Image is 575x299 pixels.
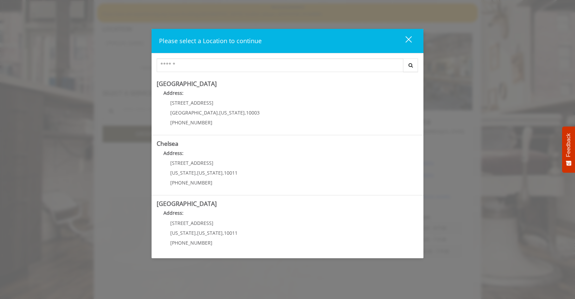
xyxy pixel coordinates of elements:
[157,139,178,147] b: Chelsea
[170,179,212,186] span: [PHONE_NUMBER]
[197,230,223,236] span: [US_STATE]
[246,109,260,116] span: 10003
[163,90,184,96] b: Address:
[159,37,262,45] span: Please select a Location to continue
[163,150,184,156] b: Address:
[157,199,217,208] b: [GEOGRAPHIC_DATA]
[196,170,197,176] span: ,
[170,100,213,106] span: [STREET_ADDRESS]
[170,109,218,116] span: [GEOGRAPHIC_DATA]
[565,133,572,157] span: Feedback
[219,109,245,116] span: [US_STATE]
[224,170,238,176] span: 10011
[224,230,238,236] span: 10011
[157,80,217,88] b: [GEOGRAPHIC_DATA]
[157,58,418,75] div: Center Select
[170,220,213,226] span: [STREET_ADDRESS]
[407,63,415,68] i: Search button
[170,170,196,176] span: [US_STATE]
[196,230,197,236] span: ,
[245,109,246,116] span: ,
[170,160,213,166] span: [STREET_ADDRESS]
[562,126,575,173] button: Feedback - Show survey
[170,240,212,246] span: [PHONE_NUMBER]
[393,34,416,48] button: close dialog
[398,36,411,46] div: close dialog
[157,58,403,72] input: Search Center
[218,109,219,116] span: ,
[170,230,196,236] span: [US_STATE]
[163,210,184,216] b: Address:
[170,119,212,126] span: [PHONE_NUMBER]
[223,230,224,236] span: ,
[197,170,223,176] span: [US_STATE]
[223,170,224,176] span: ,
